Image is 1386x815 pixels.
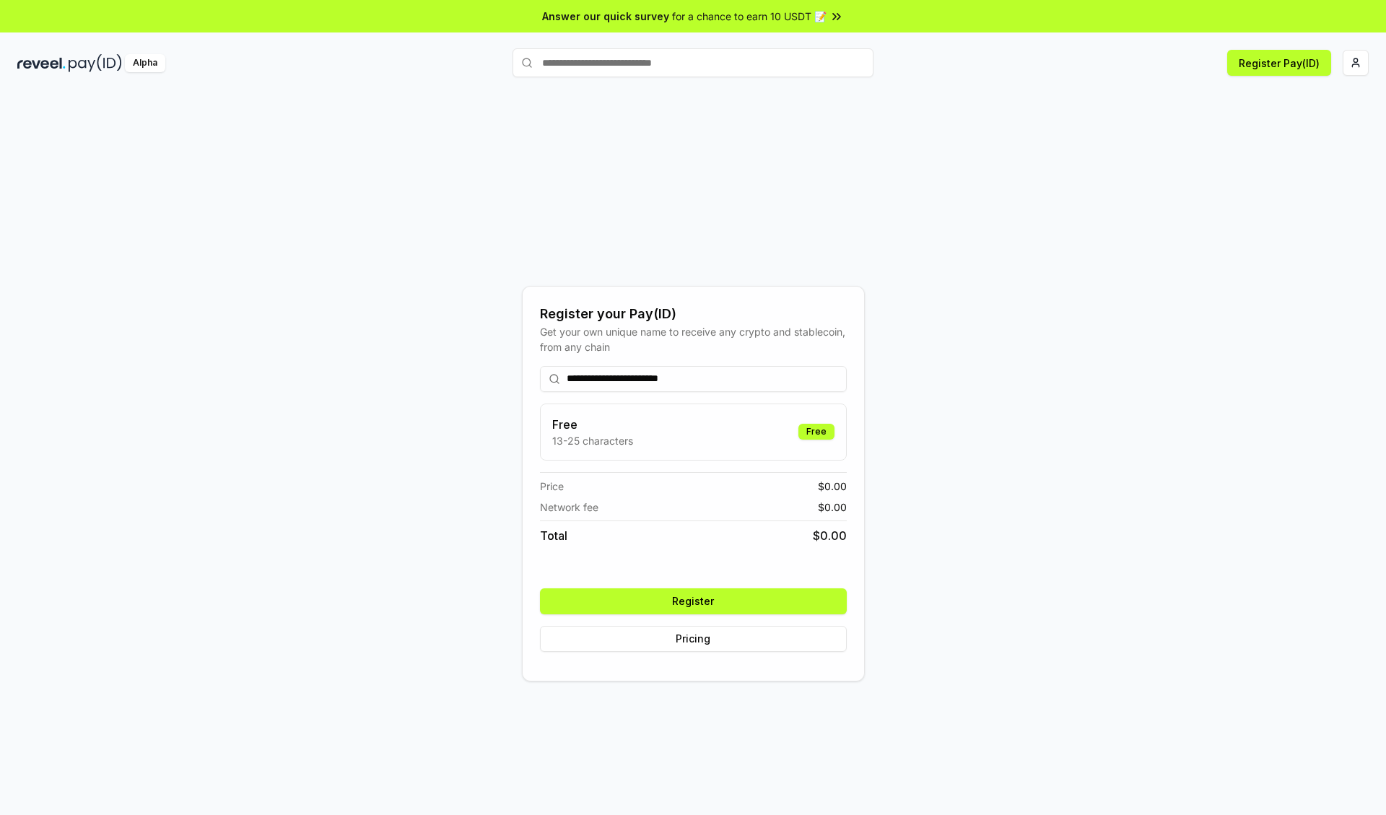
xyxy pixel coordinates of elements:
[798,424,834,440] div: Free
[552,416,633,433] h3: Free
[540,479,564,494] span: Price
[125,54,165,72] div: Alpha
[552,433,633,448] p: 13-25 characters
[818,479,847,494] span: $ 0.00
[818,500,847,515] span: $ 0.00
[672,9,827,24] span: for a chance to earn 10 USDT 📝
[542,9,669,24] span: Answer our quick survey
[69,54,122,72] img: pay_id
[540,527,567,544] span: Total
[17,54,66,72] img: reveel_dark
[540,626,847,652] button: Pricing
[540,304,847,324] div: Register your Pay(ID)
[540,588,847,614] button: Register
[540,324,847,354] div: Get your own unique name to receive any crypto and stablecoin, from any chain
[1227,50,1331,76] button: Register Pay(ID)
[540,500,598,515] span: Network fee
[813,527,847,544] span: $ 0.00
